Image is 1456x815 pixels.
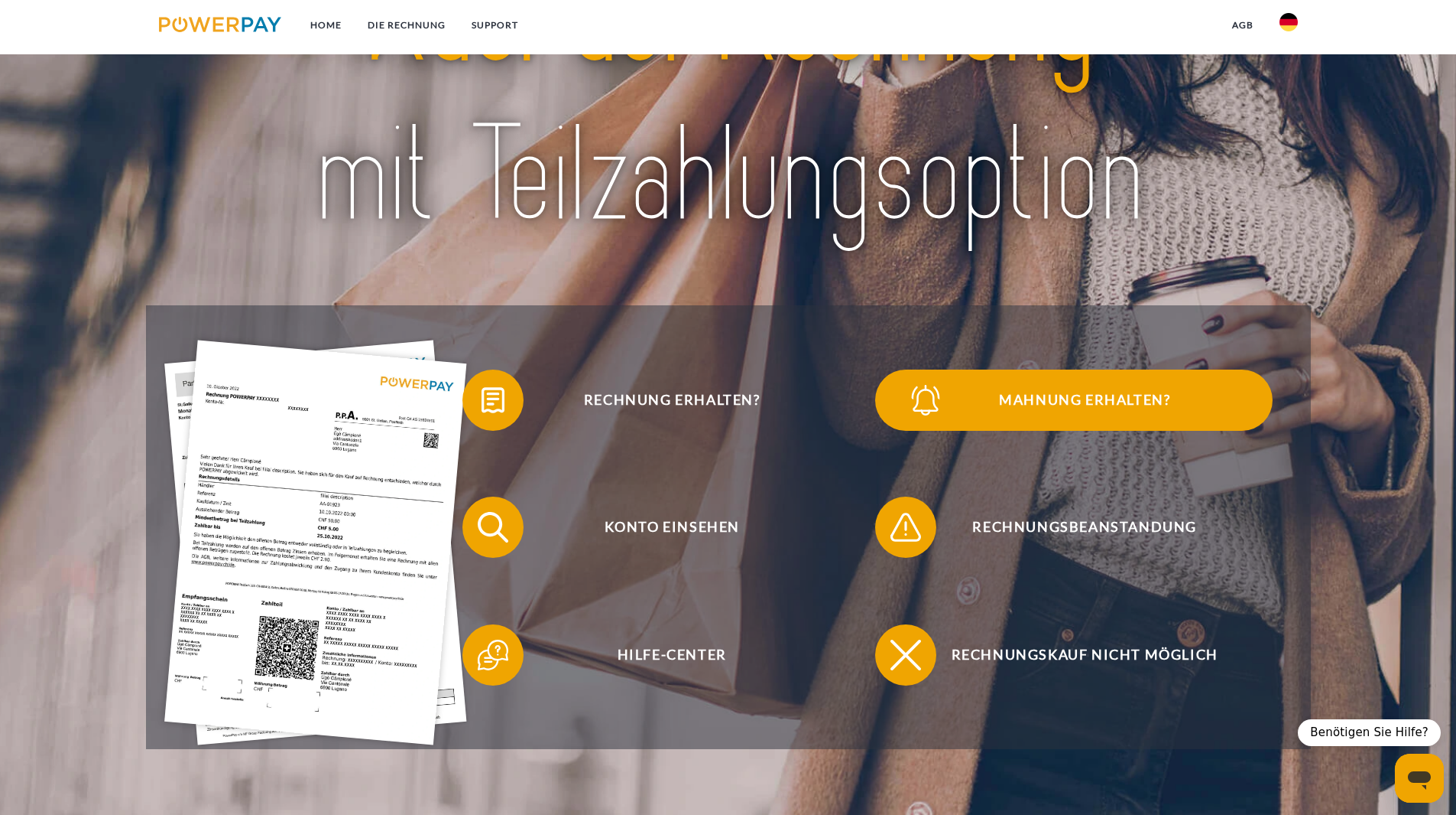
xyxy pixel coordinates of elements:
button: Hilfe-Center [462,624,860,686]
a: SUPPORT [459,11,531,39]
img: qb_warning.svg [887,508,925,546]
img: qb_close.svg [887,636,925,674]
button: Rechnungskauf nicht möglich [875,624,1273,686]
span: Rechnung erhalten? [485,370,859,431]
img: de [1279,13,1298,31]
span: Konto einsehen [485,497,859,558]
div: Benötigen Sie Hilfe? [1298,719,1441,746]
img: qb_help.svg [474,636,512,674]
a: DIE RECHNUNG [355,11,459,39]
span: Rechnungsbeanstandung [897,497,1272,558]
span: Hilfe-Center [485,624,859,686]
iframe: Schaltfläche zum Öffnen des Messaging-Fensters; Konversation läuft [1395,754,1444,803]
button: Konto einsehen [462,497,860,558]
img: qb_bill.svg [474,381,512,419]
img: qb_search.svg [474,508,512,546]
button: Rechnungsbeanstandung [875,497,1273,558]
span: Mahnung erhalten? [897,370,1272,431]
a: Home [297,11,355,39]
button: Rechnung erhalten? [462,370,860,431]
button: Mahnung erhalten? [875,370,1273,431]
img: single_invoice_powerpay_de.jpg [164,341,467,745]
a: agb [1219,11,1266,39]
img: qb_bell.svg [906,381,945,419]
img: logo-powerpay.svg [159,17,282,32]
span: Rechnungskauf nicht möglich [897,624,1272,686]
